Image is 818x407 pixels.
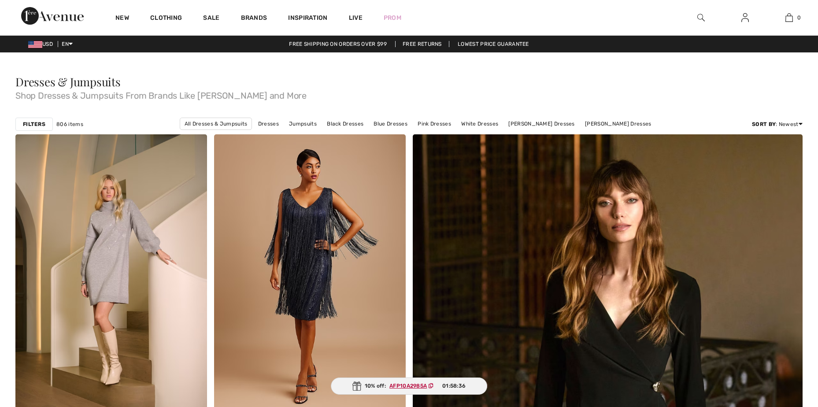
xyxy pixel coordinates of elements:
[15,74,121,89] span: Dresses & Jumpsuits
[285,118,321,129] a: Jumpsuits
[797,14,801,22] span: 0
[413,118,455,129] a: Pink Dresses
[115,14,129,23] a: New
[349,13,363,22] a: Live
[457,118,503,129] a: White Dresses
[62,41,73,47] span: EN
[395,41,449,47] a: Free Returns
[752,121,776,127] strong: Sort By
[734,12,756,23] a: Sign In
[150,14,182,23] a: Clothing
[180,118,252,130] a: All Dresses & Jumpsuits
[23,120,45,128] strong: Filters
[697,12,705,23] img: search the website
[442,382,466,390] span: 01:58:36
[15,88,803,100] span: Shop Dresses & Jumpsuits From Brands Like [PERSON_NAME] and More
[504,118,579,129] a: [PERSON_NAME] Dresses
[767,12,811,23] a: 0
[369,118,412,129] a: Blue Dresses
[384,13,401,22] a: Prom
[389,383,427,389] ins: AFP10A2985A
[785,12,793,23] img: My Bag
[56,120,83,128] span: 806 items
[28,41,42,48] img: US Dollar
[322,118,368,129] a: Black Dresses
[241,14,267,23] a: Brands
[21,7,84,25] img: 1ère Avenue
[282,41,394,47] a: Free shipping on orders over $99
[254,118,283,129] a: Dresses
[752,120,803,128] div: : Newest
[203,14,219,23] a: Sale
[581,118,655,129] a: [PERSON_NAME] Dresses
[331,377,488,395] div: 10% off:
[352,381,361,391] img: Gift.svg
[451,41,536,47] a: Lowest Price Guarantee
[288,14,327,23] span: Inspiration
[741,12,749,23] img: My Info
[28,41,56,47] span: USD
